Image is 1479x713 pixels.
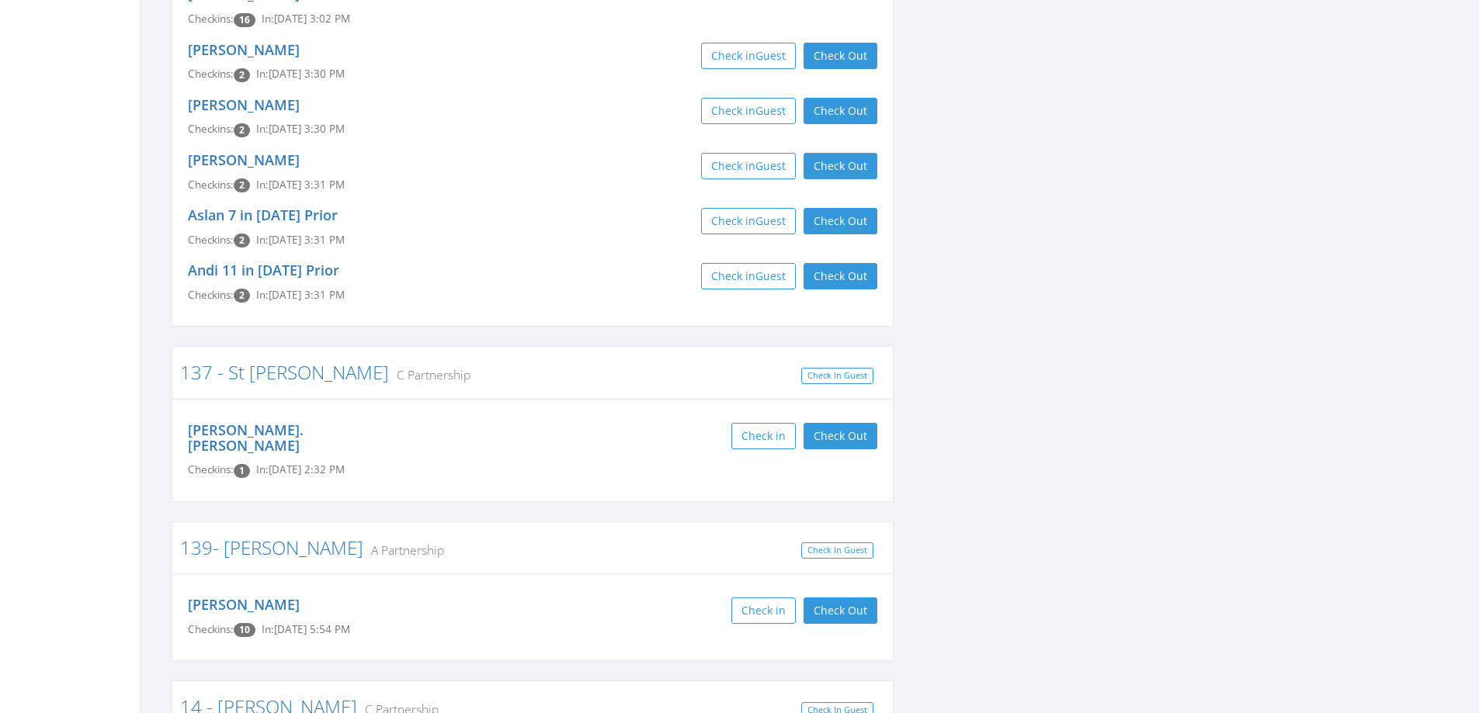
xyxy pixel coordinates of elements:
button: Check Out [804,597,877,624]
span: Checkins: [188,12,234,26]
span: Guest [755,48,786,63]
span: Checkins: [188,622,234,636]
a: 137 - St [PERSON_NAME] [180,359,389,385]
a: Check In Guest [801,368,873,384]
span: Checkin count [234,13,255,27]
button: Check Out [804,98,877,124]
small: A Partnership [363,542,444,559]
span: Checkins: [188,67,234,81]
span: Guest [755,268,786,283]
span: Checkins: [188,462,234,476]
span: Guest [755,103,786,118]
span: In: [DATE] 2:32 PM [256,462,345,476]
span: Checkins: [188,178,234,192]
button: Check Out [804,153,877,179]
span: Checkin count [234,464,250,478]
a: Check In Guest [801,542,873,559]
span: In: [DATE] 3:31 PM [256,288,345,302]
span: Checkin count [234,289,250,303]
span: In: [DATE] 3:30 PM [256,122,345,136]
span: Checkins: [188,233,234,247]
small: C Partnership [389,366,470,383]
span: Guest [755,213,786,228]
button: Check inGuest [701,98,796,124]
a: [PERSON_NAME] [188,151,300,169]
span: Guest [755,158,786,173]
span: In: [DATE] 5:54 PM [262,622,350,636]
button: Check in [731,423,796,449]
button: Check in [731,597,796,624]
span: Checkins: [188,122,234,136]
span: Checkin count [234,623,255,637]
span: Checkins: [188,288,234,302]
a: [PERSON_NAME] [188,595,300,614]
a: Andi 11 in [DATE] Prior [188,261,339,279]
span: Checkin count [234,234,250,247]
span: Checkin count [234,178,250,192]
a: 139- [PERSON_NAME] [180,535,363,560]
span: In: [DATE] 3:30 PM [256,67,345,81]
span: Checkin count [234,68,250,82]
a: [PERSON_NAME]. [PERSON_NAME] [188,421,304,455]
button: Check inGuest [701,263,796,289]
span: In: [DATE] 3:31 PM [256,233,345,247]
a: [PERSON_NAME] [188,95,300,114]
button: Check inGuest [701,208,796,234]
button: Check Out [804,208,877,234]
button: Check inGuest [701,43,796,69]
span: Checkin count [234,123,250,137]
span: In: [DATE] 3:31 PM [256,178,345,192]
a: Aslan 7 in [DATE] Prior [188,206,338,224]
button: Check Out [804,263,877,289]
button: Check inGuest [701,153,796,179]
button: Check Out [804,423,877,449]
button: Check Out [804,43,877,69]
span: In: [DATE] 3:02 PM [262,12,350,26]
a: [PERSON_NAME] [188,40,300,59]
